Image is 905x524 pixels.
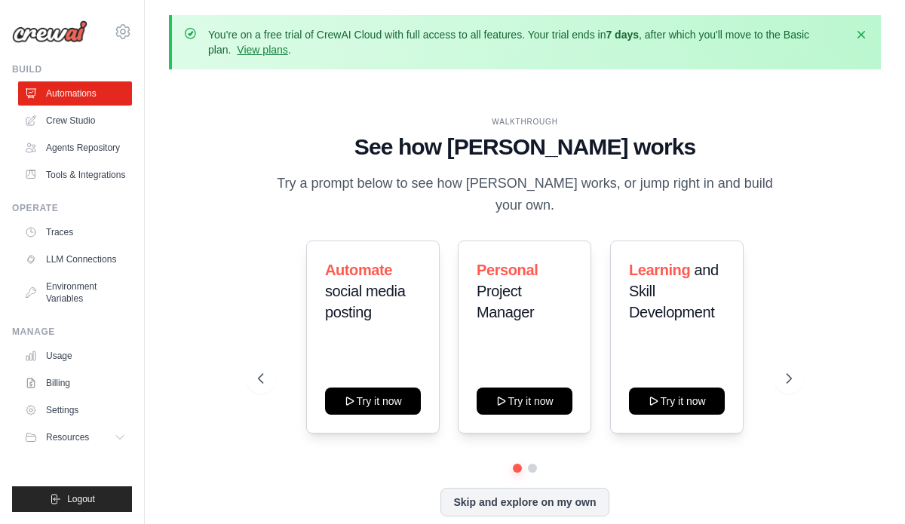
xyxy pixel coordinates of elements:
a: Tools & Integrations [18,163,132,187]
span: and Skill Development [629,262,719,320]
a: Traces [18,220,132,244]
strong: 7 days [606,29,639,41]
span: Learning [629,262,690,278]
a: Billing [18,371,132,395]
button: Try it now [325,388,421,415]
span: Project Manager [477,283,534,320]
button: Resources [18,425,132,449]
span: Resources [46,431,89,443]
div: Build [12,63,132,75]
a: Settings [18,398,132,422]
button: Skip and explore on my own [440,488,609,516]
button: Try it now [629,388,725,415]
p: Try a prompt below to see how [PERSON_NAME] works, or jump right in and build your own. [271,173,778,217]
button: Try it now [477,388,572,415]
div: Operate [12,202,132,214]
div: Manage [12,326,132,338]
iframe: Chat Widget [830,452,905,524]
span: social media posting [325,283,405,320]
a: Crew Studio [18,109,132,133]
a: Automations [18,81,132,106]
div: WALKTHROUGH [258,116,791,127]
span: Automate [325,262,392,278]
a: Environment Variables [18,274,132,311]
h1: See how [PERSON_NAME] works [258,133,791,161]
span: Logout [67,493,95,505]
button: Logout [12,486,132,512]
span: Personal [477,262,538,278]
p: You're on a free trial of CrewAI Cloud with full access to all features. Your trial ends in , aft... [208,27,845,57]
a: LLM Connections [18,247,132,271]
a: View plans [237,44,287,56]
img: Logo [12,20,87,43]
a: Agents Repository [18,136,132,160]
a: Usage [18,344,132,368]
